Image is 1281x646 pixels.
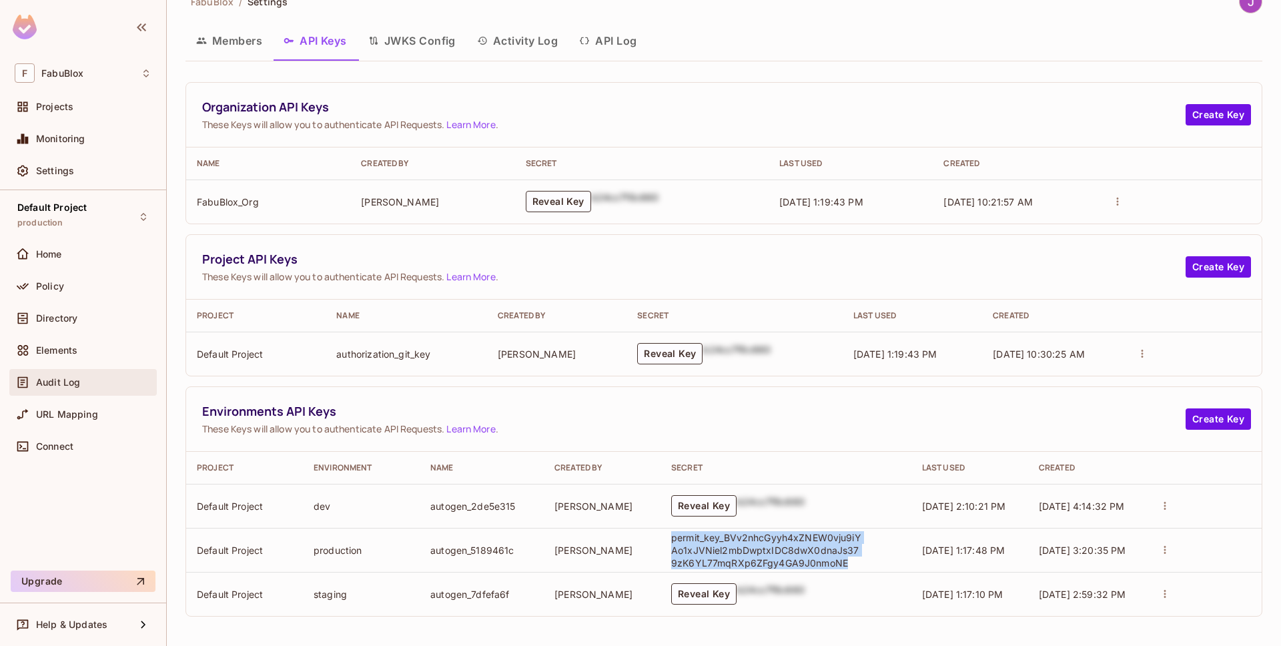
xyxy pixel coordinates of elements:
td: Default Project [186,528,303,572]
span: Projects [36,101,73,112]
span: Policy [36,281,64,292]
button: actions [1133,344,1152,363]
span: [DATE] 10:21:57 AM [943,196,1033,208]
button: Create Key [1186,408,1251,430]
td: Default Project [186,332,326,376]
span: Directory [36,313,77,324]
div: Name [197,158,340,169]
div: Name [336,310,476,321]
td: Default Project [186,484,303,528]
td: authorization_git_key [326,332,487,376]
td: [PERSON_NAME] [350,180,514,224]
button: API Keys [273,24,358,57]
div: Project [197,462,292,473]
span: Elements [36,345,77,356]
span: [DATE] 1:17:10 PM [922,589,1003,600]
span: Help & Updates [36,619,107,630]
span: Environments API Keys [202,403,1186,420]
td: Default Project [186,572,303,616]
a: Learn More [446,270,495,283]
span: [DATE] 2:59:32 PM [1039,589,1126,600]
td: staging [303,572,420,616]
span: Settings [36,166,74,176]
span: production [17,218,63,228]
span: Organization API Keys [202,99,1186,115]
td: [PERSON_NAME] [544,484,661,528]
span: [DATE] 1:19:43 PM [853,348,937,360]
button: actions [1108,192,1127,211]
span: These Keys will allow you to authenticate API Requests. . [202,118,1186,131]
div: Created By [361,158,504,169]
div: b24cc7f8c660 [737,495,805,517]
span: F [15,63,35,83]
span: These Keys will allow you to authenticate API Requests. . [202,422,1186,435]
span: [DATE] 1:19:43 PM [779,196,863,208]
div: Created [993,310,1111,321]
td: [PERSON_NAME] [544,528,661,572]
button: Reveal Key [637,343,703,364]
span: [DATE] 4:14:32 PM [1039,501,1125,512]
div: Created [943,158,1086,169]
div: Created By [554,462,650,473]
td: production [303,528,420,572]
div: Secret [637,310,832,321]
div: Environment [314,462,409,473]
button: Reveal Key [671,583,737,605]
button: Upgrade [11,571,155,592]
button: Create Key [1186,104,1251,125]
button: Members [185,24,273,57]
td: FabuBlox_Org [186,180,350,224]
span: [DATE] 2:10:21 PM [922,501,1006,512]
button: API Log [568,24,647,57]
span: Connect [36,441,73,452]
td: autogen_7dfefa6f [420,572,544,616]
td: [PERSON_NAME] [487,332,626,376]
button: Create Key [1186,256,1251,278]
div: b24cc7f8c660 [703,343,771,364]
a: Learn More [446,118,495,131]
div: Last Used [922,462,1017,473]
td: dev [303,484,420,528]
div: Last Used [779,158,922,169]
td: autogen_2de5e315 [420,484,544,528]
span: Workspace: FabuBlox [41,68,83,79]
div: Name [430,462,533,473]
span: [DATE] 10:30:25 AM [993,348,1085,360]
td: autogen_5189461c [420,528,544,572]
a: Learn More [446,422,495,435]
span: Audit Log [36,377,80,388]
div: b24cc7f8c660 [591,191,659,212]
span: [DATE] 1:17:48 PM [922,545,1005,556]
div: Created [1039,462,1134,473]
span: These Keys will allow you to authenticate API Requests. . [202,270,1186,283]
div: Created By [498,310,616,321]
button: Reveal Key [671,495,737,517]
button: actions [1156,585,1174,603]
span: URL Mapping [36,409,98,420]
div: Secret [526,158,759,169]
button: Activity Log [466,24,569,57]
span: [DATE] 3:20:35 PM [1039,545,1126,556]
img: SReyMgAAAABJRU5ErkJggg== [13,15,37,39]
span: Project API Keys [202,251,1186,268]
td: [PERSON_NAME] [544,572,661,616]
button: Reveal Key [526,191,591,212]
span: Default Project [17,202,87,213]
div: b24cc7f8c660 [737,583,805,605]
button: actions [1156,541,1174,559]
div: Project [197,310,315,321]
button: actions [1156,497,1174,515]
span: Monitoring [36,133,85,144]
div: Last Used [853,310,971,321]
button: JWKS Config [358,24,466,57]
div: Secret [671,462,901,473]
p: permit_key_BVv2nhcGyyh4xZNEW0vju9iYAo1xJVNiel2mbDwptxIDC8dwX0dnaJs379zK6YL77mqRXp6ZFgy4GA9J0nmoNE [671,531,865,569]
span: Home [36,249,62,260]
